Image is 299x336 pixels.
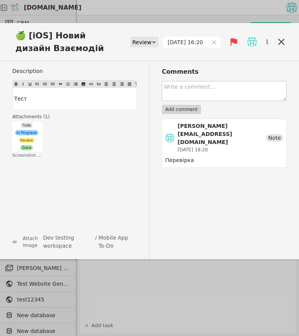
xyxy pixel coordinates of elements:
svg: close [211,40,217,45]
span: Тест [14,96,27,102]
div: [DATE] 18:20 [178,146,266,153]
span: 🍏 [iOS] Новий дизайн Взаємодій [12,29,130,55]
button: Clear [211,40,217,45]
input: dd.MM.yyyy HH:mm [163,37,208,48]
button: Add comment [162,105,201,114]
h3: Comments [162,67,287,76]
img: ih [247,36,257,47]
a: Dev testing workspace [43,234,94,250]
div: / [43,234,137,250]
div: [PERSON_NAME][EMAIL_ADDRESS][DOMAIN_NAME] [178,122,266,146]
div: Перевірка [165,156,283,164]
h4: Attachments ( 1 ) [12,113,137,120]
button: Attach Image [12,235,43,249]
div: Note [266,134,283,142]
label: Description [12,67,137,75]
div: Review [132,37,151,48]
a: Mobile App To-Do [98,234,137,250]
img: ih [165,133,174,142]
